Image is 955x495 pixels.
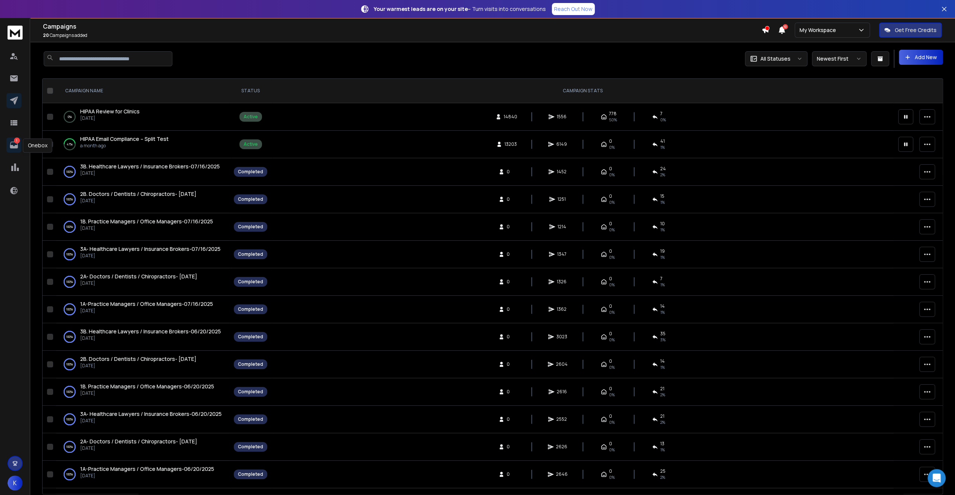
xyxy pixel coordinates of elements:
span: 2B. Doctors / Dentists / Chiropractors- [DATE] [80,355,196,362]
button: Add New [899,50,943,65]
div: Completed [238,471,263,477]
a: 2A- Doctors / Dentists / Chiropractors- [DATE] [80,438,197,445]
td: 0%HIPAA Review for Clinics[DATE] [56,103,229,131]
div: Completed [238,444,263,450]
div: Completed [238,389,263,395]
img: logo [8,26,23,40]
span: 7 [660,111,663,117]
p: [DATE] [80,390,214,396]
div: Domain: [URL] [20,20,53,26]
span: 2604 [556,361,568,367]
span: 0 [507,471,514,477]
a: 1A-Practice Managers / Office Managers-07/16/2025 [80,300,213,308]
div: Active [244,141,258,147]
p: – Turn visits into conversations [374,5,546,13]
span: 0 [609,221,612,227]
span: 19 [660,248,665,254]
td: 100%3B. Healthcare Lawyers / Insurance Brokers-06/20/2025[DATE] [56,323,229,351]
span: 2626 [556,444,567,450]
span: 1A-Practice Managers / Office Managers-06/20/2025 [80,465,214,472]
span: 1214 [557,224,566,230]
button: K [8,475,23,490]
td: 100%1A-Practice Managers / Office Managers-07/16/2025[DATE] [56,296,229,323]
span: 50 % [609,117,617,123]
span: 14840 [504,114,517,120]
a: HIPAA Review for Clinics [80,108,140,115]
span: 1B. Practice Managers / Office Managers-07/16/2025 [80,218,213,225]
td: 47%HIPAA Email Compliance – Split Testa month ago [56,131,229,158]
span: 14 [660,358,665,364]
span: 0% [609,474,615,480]
p: 100 % [66,361,73,368]
span: 0 [609,193,612,199]
span: HIPAA Email Compliance – Split Test [80,135,169,142]
span: 10 [783,24,788,29]
a: 3B. Healthcare Lawyers / Insurance Brokers-07/16/2025 [80,163,220,170]
th: CAMPAIGN STATS [272,79,894,103]
span: 1 % [660,309,665,315]
span: 1 % [660,282,665,288]
span: 0 [609,276,612,282]
button: Newest First [812,51,867,66]
p: 1 [14,137,20,144]
span: 0% [609,392,615,398]
span: 2 % [660,172,665,178]
td: 100%3A- Healthcare Lawyers / Insurance Brokers-07/16/2025[DATE] [56,241,229,268]
p: [DATE] [80,225,213,231]
span: 2 % [660,419,665,425]
span: 1 % [660,254,665,260]
span: 0 [507,251,514,257]
span: 10 [660,221,665,227]
span: 0 [609,166,612,172]
p: a month ago [80,143,169,149]
strong: Your warmest leads are on your site [374,5,468,12]
span: 21 [660,386,664,392]
p: Campaigns added [43,32,762,38]
span: 0 [609,331,612,337]
span: 41 [660,138,665,144]
span: 0 [609,358,612,364]
img: tab_keywords_by_traffic_grey.svg [75,44,81,50]
span: 0 % [660,117,666,123]
p: 100 % [66,251,73,258]
span: 1 % [660,144,665,150]
td: 100%3A- Healthcare Lawyers / Insurance Brokers-06/20/2025[DATE] [56,406,229,433]
a: 2A- Doctors / Dentists / Chiropractors- [DATE] [80,273,197,280]
span: 1326 [557,279,567,285]
p: 100 % [66,471,73,478]
p: 100 % [66,416,73,423]
h1: Campaigns [43,22,762,31]
span: 0 [507,224,514,230]
span: 0% [609,172,615,178]
span: 1452 [557,169,567,175]
a: 2B. Doctors / Dentists / Chiropractors- [DATE] [80,190,196,198]
span: 1 % [660,199,665,205]
span: 0 [507,389,514,395]
span: 35 [660,331,666,337]
span: 0% [609,227,615,233]
span: 0% [609,419,615,425]
p: [DATE] [80,115,140,121]
p: All Statuses [760,55,791,63]
td: 100%1A-Practice Managers / Office Managers-06/20/2025[DATE] [56,461,229,488]
p: 47 % [67,141,73,148]
p: [DATE] [80,170,220,176]
div: Domain Overview [29,44,67,49]
p: 100 % [66,306,73,313]
td: 100%1B. Practice Managers / Office Managers-06/20/2025[DATE] [56,378,229,406]
p: [DATE] [80,473,214,479]
p: [DATE] [80,253,221,259]
p: 0 % [68,113,72,121]
span: 0 [507,279,514,285]
p: [DATE] [80,335,221,341]
img: logo_orange.svg [12,12,18,18]
p: 100 % [66,196,73,203]
span: 13 [660,441,664,447]
span: 0% [609,337,615,343]
p: My Workspace [800,26,839,34]
span: 1 % [660,447,665,453]
div: Completed [238,224,263,230]
span: 0% [609,144,615,150]
p: 100 % [66,223,73,231]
